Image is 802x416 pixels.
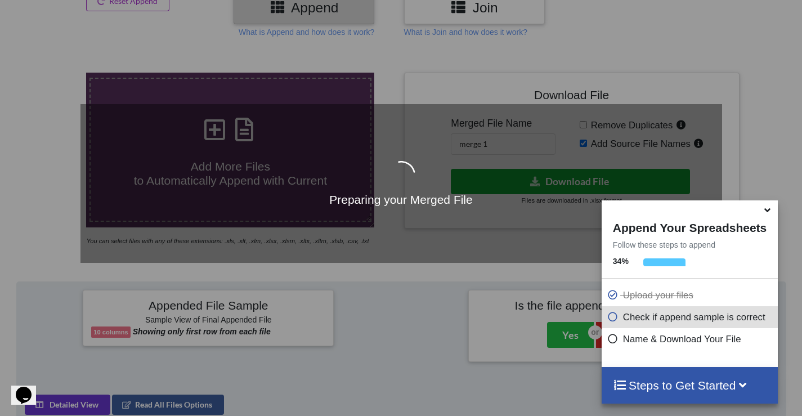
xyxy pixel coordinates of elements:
p: Check if append sample is correct [607,310,775,324]
p: Upload your files [607,288,775,302]
b: 34 % [613,257,629,266]
iframe: chat widget [11,371,47,405]
h4: Steps to Get Started [613,378,767,392]
p: Follow these steps to append [602,239,778,251]
p: Name & Download Your File [607,332,775,346]
h4: Append Your Spreadsheets [602,218,778,235]
h4: Preparing your Merged File [80,193,722,207]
